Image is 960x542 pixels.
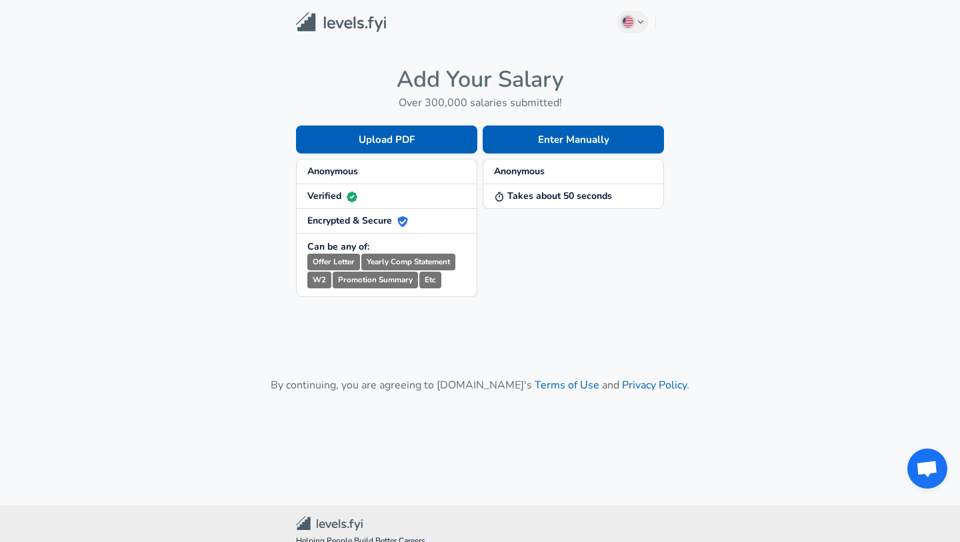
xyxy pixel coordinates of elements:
small: Yearly Comp Statement [361,254,455,270]
img: English (US) [623,17,633,27]
strong: Verified [307,190,357,202]
button: Upload PDF [296,125,477,154]
small: Etc [419,272,441,288]
strong: Takes about 50 seconds [494,190,612,202]
small: W2 [307,272,331,288]
strong: Anonymous [307,165,358,178]
h4: Add Your Salary [296,65,664,93]
img: Levels.fyi [296,12,386,33]
button: Enter Manually [483,125,664,154]
h6: Over 300,000 salaries submitted! [296,93,664,112]
img: Levels.fyi Community [296,516,363,531]
div: Open chat [907,449,947,489]
small: Offer Letter [307,254,360,270]
strong: Anonymous [494,165,545,178]
a: Privacy Policy [622,378,687,392]
strong: Can be any of: [307,240,369,253]
strong: Encrypted & Secure [307,214,408,227]
button: English (US) [617,11,649,33]
small: Promotion Summary [333,272,418,288]
a: Terms of Use [535,378,599,392]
